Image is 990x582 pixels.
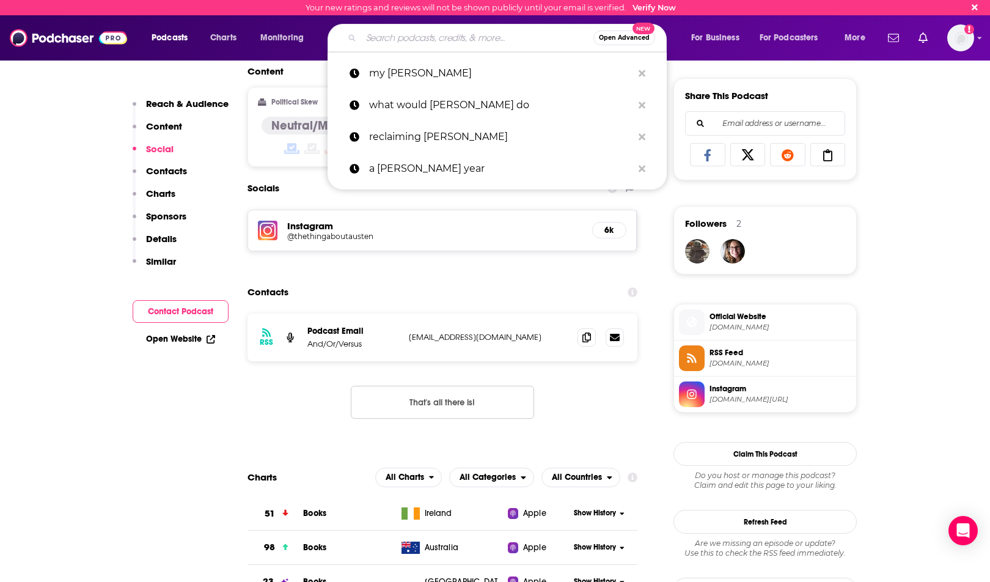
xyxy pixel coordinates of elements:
span: Open Advanced [599,35,650,41]
p: reclaiming jane [369,121,632,153]
button: open menu [752,28,836,48]
button: Show History [570,508,629,518]
a: what would [PERSON_NAME] do [328,89,667,121]
h5: Instagram [287,220,582,232]
svg: Email not verified [964,24,974,34]
button: Show profile menu [947,24,974,51]
a: Share on Facebook [690,143,725,166]
p: Reach & Audience [146,98,229,109]
span: Followers [685,218,727,229]
a: Instagram[DOMAIN_NAME][URL] [679,381,851,407]
button: Refresh Feed [673,510,857,534]
img: User Profile [947,24,974,51]
button: Sponsors [133,210,186,233]
h2: Categories [449,468,534,487]
a: Books [303,542,326,553]
img: Podchaser - Follow, Share and Rate Podcasts [10,26,127,50]
button: Open AdvancedNew [593,31,655,45]
span: All Countries [552,473,602,482]
h2: Charts [248,471,277,483]
button: Social [133,143,174,166]
img: Gogupadme [685,239,710,263]
span: pinecast.com [710,359,851,368]
button: open menu [541,468,620,487]
h3: RSS [260,337,273,347]
span: Apple [523,507,546,520]
button: Content [133,120,182,143]
p: Charts [146,188,175,199]
p: Details [146,233,177,245]
button: Contact Podcast [133,300,229,323]
button: Nothing here. [351,386,534,419]
img: iconImage [258,221,277,240]
button: open menu [836,28,881,48]
a: a [PERSON_NAME] year [328,153,667,185]
button: open menu [375,468,442,487]
a: RSS Feed[DOMAIN_NAME] [679,345,851,371]
a: Share on X/Twitter [730,143,766,166]
p: my cousin jane [369,57,632,89]
span: New [632,23,654,34]
span: More [845,29,865,46]
span: Charts [210,29,237,46]
span: Show History [574,542,616,553]
h3: 51 [265,507,275,521]
span: For Podcasters [760,29,818,46]
p: a jane austen year [369,153,632,185]
span: Do you host or manage this podcast? [673,471,857,481]
button: Reach & Audience [133,98,229,120]
span: Official Website [710,311,851,322]
p: Podcast Email [307,326,399,336]
h3: Share This Podcast [685,90,768,101]
p: what would jane do [369,89,632,121]
a: Apple [508,507,570,520]
img: adecadeafter [721,239,745,263]
p: Content [146,120,182,132]
button: open menu [252,28,320,48]
button: Claim This Podcast [673,442,857,466]
span: Instagram [710,383,851,394]
div: Search podcasts, credits, & more... [339,24,678,52]
p: Social [146,143,174,155]
input: Search podcasts, credits, & more... [361,28,593,48]
button: Charts [133,188,175,210]
div: Your new ratings and reviews will not be shown publicly until your email is verified. [306,3,676,12]
span: For Business [691,29,739,46]
p: Sponsors [146,210,186,222]
span: Apple [523,542,546,554]
div: Search followers [685,111,845,136]
h2: Platforms [375,468,442,487]
h3: 98 [264,540,275,554]
a: Show notifications dropdown [883,28,904,48]
span: Show History [574,508,616,518]
div: Open Intercom Messenger [948,516,978,545]
div: Claim and edit this page to your liking. [673,471,857,490]
a: Apple [508,542,570,554]
span: RSS Feed [710,347,851,358]
span: Podcasts [152,29,188,46]
a: Share on Reddit [770,143,805,166]
h2: Content [248,65,628,77]
span: Monitoring [260,29,304,46]
input: Email address or username... [695,112,835,135]
button: open menu [449,468,534,487]
h2: Socials [248,177,279,200]
span: Books [303,508,326,518]
button: Details [133,233,177,256]
p: Contacts [146,165,187,177]
h2: Countries [541,468,620,487]
span: All Categories [460,473,516,482]
span: instagram.com/thethingaboutausten [710,395,851,404]
a: Charts [202,28,244,48]
div: Are we missing an episode or update? Use this to check the RSS feed immediately. [673,539,857,558]
div: 2 [736,218,741,229]
a: Verify Now [632,3,676,12]
a: Show notifications dropdown [914,28,933,48]
h5: 6k [603,225,616,235]
a: Australia [397,542,508,554]
h2: Political Skew [271,98,318,106]
a: 51 [248,497,303,531]
span: instagram.com [710,323,851,332]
